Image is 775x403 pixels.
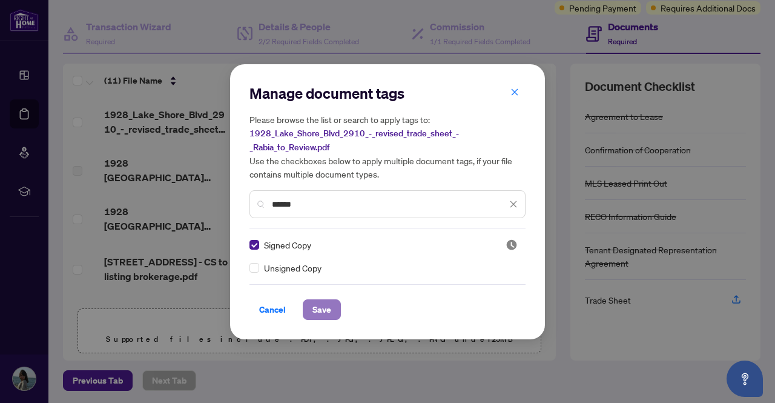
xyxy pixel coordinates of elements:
[509,200,518,208] span: close
[249,84,526,103] h2: Manage document tags
[303,299,341,320] button: Save
[510,88,519,96] span: close
[259,300,286,319] span: Cancel
[264,261,322,275] span: Unsigned Copy
[312,300,331,319] span: Save
[506,239,518,251] img: status
[249,113,526,181] h5: Please browse the list or search to apply tags to: Use the checkboxes below to apply multiple doc...
[264,238,311,251] span: Signed Copy
[727,361,763,397] button: Open asap
[249,299,295,320] button: Cancel
[249,128,459,153] span: 1928_Lake_Shore_Blvd_2910_-_revised_trade_sheet_-_Rabia_to_Review.pdf
[506,239,518,251] span: Pending Review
